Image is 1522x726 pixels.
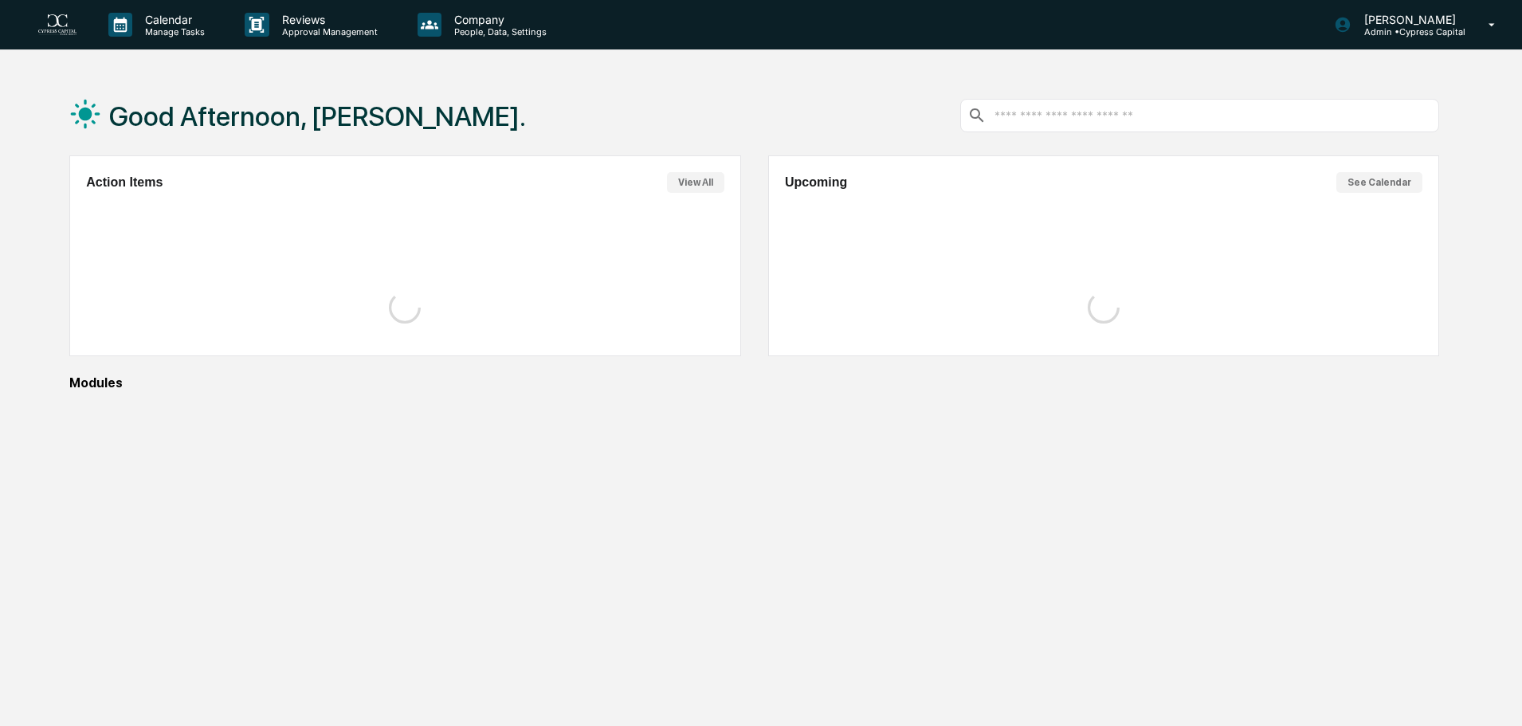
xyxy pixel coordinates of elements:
[86,175,163,190] h2: Action Items
[785,175,847,190] h2: Upcoming
[1351,13,1465,26] p: [PERSON_NAME]
[132,26,213,37] p: Manage Tasks
[109,100,526,132] h1: Good Afternoon, [PERSON_NAME].
[132,13,213,26] p: Calendar
[38,14,76,36] img: logo
[441,13,555,26] p: Company
[1336,172,1422,193] button: See Calendar
[69,375,1439,390] div: Modules
[269,26,386,37] p: Approval Management
[269,13,386,26] p: Reviews
[1351,26,1465,37] p: Admin • Cypress Capital
[441,26,555,37] p: People, Data, Settings
[667,172,724,193] button: View All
